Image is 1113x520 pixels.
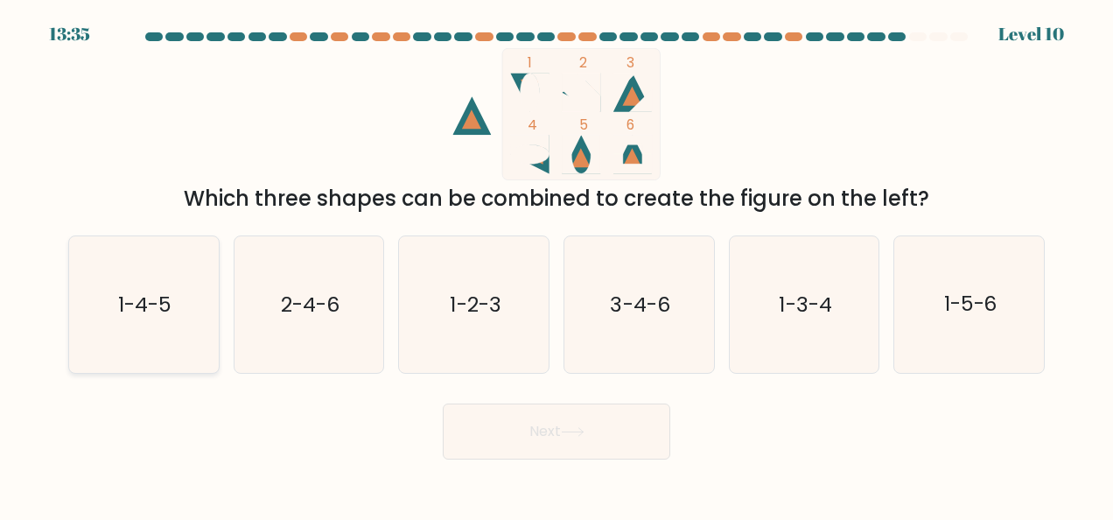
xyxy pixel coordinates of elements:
text: 1-3-4 [780,291,832,319]
tspan: 6 [626,116,634,134]
tspan: 5 [579,116,588,134]
div: Which three shapes can be combined to create the figure on the left? [79,183,1034,214]
div: Level 10 [998,21,1064,47]
text: 1-2-3 [450,291,500,319]
button: Next [443,404,670,460]
tspan: 3 [626,53,634,72]
tspan: 2 [579,53,587,72]
tspan: 1 [528,53,532,72]
div: 13:35 [49,21,90,47]
tspan: 4 [528,116,537,134]
text: 2-4-6 [281,291,339,319]
text: 3-4-6 [611,291,670,319]
text: 1-5-6 [944,291,997,319]
text: 1-4-5 [118,291,171,319]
